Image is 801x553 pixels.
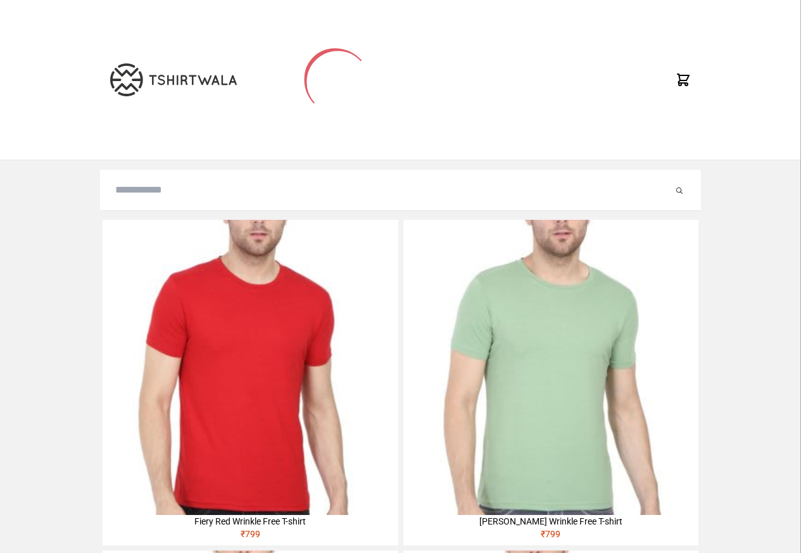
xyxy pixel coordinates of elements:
div: [PERSON_NAME] Wrinkle Free T-shirt [403,515,698,528]
img: 4M6A2225-320x320.jpg [103,220,398,515]
a: Fiery Red Wrinkle Free T-shirt₹799 [103,220,398,545]
div: ₹ 799 [103,528,398,545]
img: 4M6A2211-320x320.jpg [403,220,698,515]
a: [PERSON_NAME] Wrinkle Free T-shirt₹799 [403,220,698,545]
div: ₹ 799 [403,528,698,545]
button: Submit your search query. [673,182,686,198]
div: Fiery Red Wrinkle Free T-shirt [103,515,398,528]
img: TW-LOGO-400-104.png [110,63,237,96]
